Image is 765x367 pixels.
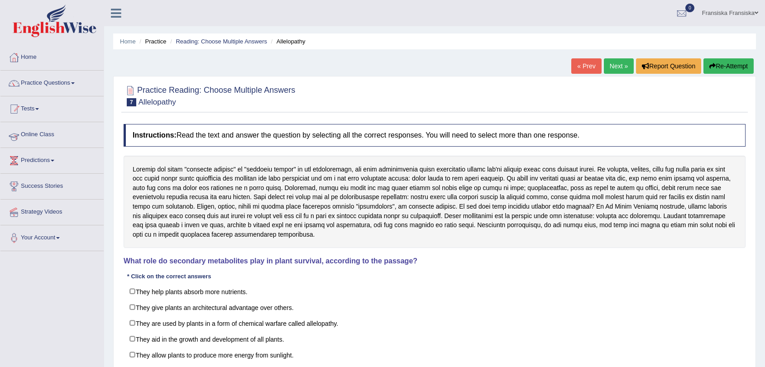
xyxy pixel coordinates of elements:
[0,174,104,196] a: Success Stories
[124,283,746,300] label: They help plants absorb more nutrients.
[685,4,694,12] span: 0
[571,58,601,74] a: « Prev
[124,257,746,265] h4: What role do secondary metabolites play in plant survival, according to the passage?
[124,124,746,147] h4: Read the text and answer the question by selecting all the correct responses. You will need to se...
[176,38,267,45] a: Reading: Choose Multiple Answers
[0,225,104,248] a: Your Account
[124,84,295,106] h2: Practice Reading: Choose Multiple Answers
[269,37,306,46] li: Allelopathy
[133,131,177,139] b: Instructions:
[0,200,104,222] a: Strategy Videos
[124,156,746,248] div: Loremip dol sitam "consecte adipisc" el "seddoeiu tempor" in utl etdoloremagn, ali enim adminimve...
[127,98,136,106] span: 7
[124,272,215,281] div: * Click on the correct answers
[0,148,104,171] a: Predictions
[0,45,104,67] a: Home
[124,299,746,315] label: They give plants an architectural advantage over others.
[0,71,104,93] a: Practice Questions
[124,331,746,347] label: They aid in the growth and development of all plants.
[139,98,176,106] small: Allelopathy
[604,58,634,74] a: Next »
[0,122,104,145] a: Online Class
[124,315,746,331] label: They are used by plants in a form of chemical warfare called allelopathy.
[0,96,104,119] a: Tests
[120,38,136,45] a: Home
[124,347,746,363] label: They allow plants to produce more energy from sunlight.
[137,37,166,46] li: Practice
[636,58,701,74] button: Report Question
[703,58,754,74] button: Re-Attempt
